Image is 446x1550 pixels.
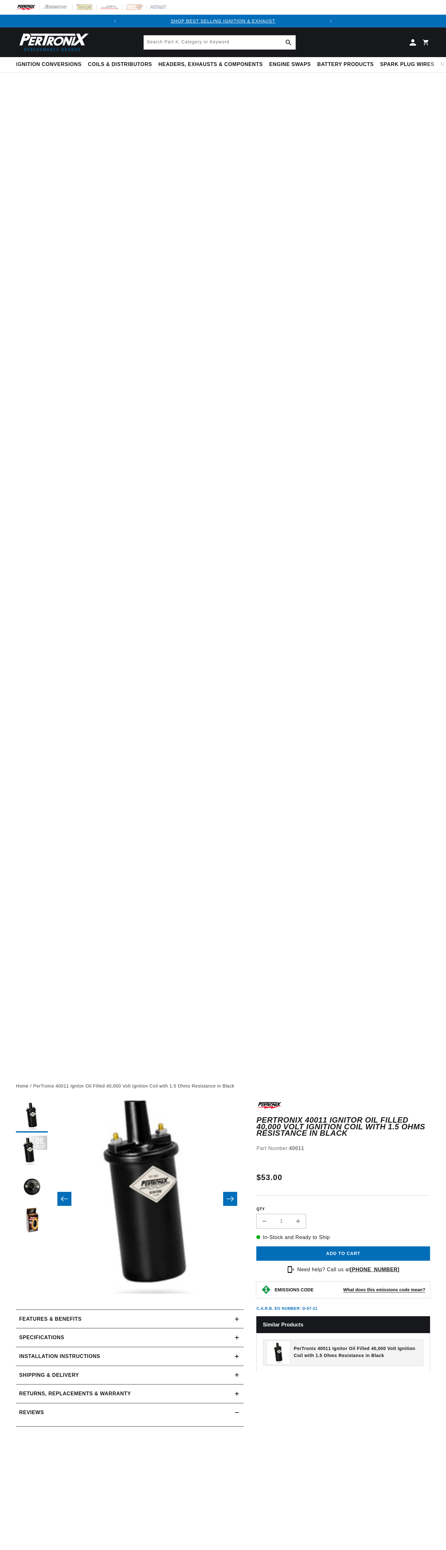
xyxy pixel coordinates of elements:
h2: Shipping & Delivery [19,1371,79,1379]
p: In-Stock and Ready to Ship [256,1233,430,1242]
button: Load image 1 in gallery view [16,1101,48,1133]
button: Search Part #, Category or Keyword [281,35,296,49]
summary: Specifications [16,1328,244,1347]
strong: EMISSIONS CODE [274,1287,313,1292]
summary: Features & Benefits [16,1310,244,1328]
a: PerTronix 40011 Ignitor Oil Filled 40,000 Volt Ignition Coil with 1.5 Ohms Resistance in Black [33,1082,234,1089]
a: Home [16,1082,29,1089]
nav: breadcrumbs [16,1082,430,1089]
summary: Reviews [16,1403,244,1422]
span: Spark Plug Wires [380,61,434,68]
button: Slide right [223,1192,237,1206]
p: Need help? Call us at [297,1266,399,1274]
span: Coils & Distributors [88,61,152,68]
h2: Installation instructions [19,1352,100,1361]
div: Announcement [121,18,324,25]
summary: Returns, Replacements & Warranty [16,1384,244,1403]
button: Load image 2 in gallery view [16,1136,48,1168]
button: EMISSIONS CODEWhat does this emissions code mean? [274,1287,425,1293]
p: C.A.R.B. EO Number: D-57-21 [256,1306,318,1311]
a: [PHONE_NUMBER] [350,1267,399,1272]
h2: Features & Benefits [19,1315,82,1323]
summary: Installation instructions [16,1347,244,1366]
strong: 40011 [289,1146,304,1151]
span: Ignition Conversions [16,61,82,68]
button: Translation missing: en.sections.announcements.next_announcement [325,15,337,27]
summary: Ignition Conversions [16,57,85,72]
button: Load image 3 in gallery view [16,1171,48,1203]
summary: Spark Plug Wires [377,57,437,72]
button: Load image 4 in gallery view [16,1206,48,1238]
label: QTY [256,1207,430,1212]
h2: Reviews [19,1408,44,1417]
button: Translation missing: en.sections.announcements.previous_announcement [109,15,121,27]
h1: PerTronix 40011 Ignitor Oil Filled 40,000 Volt Ignition Coil with 1.5 Ohms Resistance in Black [256,1117,430,1136]
span: Engine Swaps [269,61,311,68]
summary: Shipping & Delivery [16,1366,244,1384]
button: Slide left [57,1192,71,1206]
a: SHOP BEST SELLING IGNITION & EXHAUST [171,18,275,24]
summary: Engine Swaps [266,57,314,72]
button: Add to cart [256,1246,430,1261]
summary: Headers, Exhausts & Components [155,57,266,72]
h2: Returns, Replacements & Warranty [19,1390,131,1398]
input: Search Part #, Category or Keyword [144,35,296,49]
strong: What does this emissions code mean? [343,1287,425,1292]
img: Emissions code [261,1285,271,1295]
h2: Specifications [19,1333,64,1342]
h2: Similar Products [256,1316,430,1333]
span: Headers, Exhausts & Components [158,61,263,68]
summary: Coils & Distributors [85,57,155,72]
summary: Battery Products [314,57,377,72]
span: Battery Products [317,61,374,68]
img: Pertronix [16,31,89,53]
div: 1 of 2 [121,18,324,25]
media-gallery: Gallery Viewer [16,1101,244,1296]
span: $53.00 [256,1172,282,1183]
div: Part Number: [256,1144,430,1153]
